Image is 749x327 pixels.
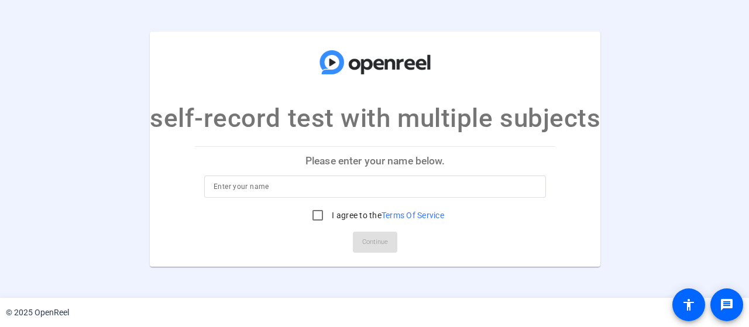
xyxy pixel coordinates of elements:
p: Please enter your name below. [195,147,555,175]
mat-icon: accessibility [682,298,696,312]
img: company-logo [317,43,434,81]
a: Terms Of Service [382,211,444,220]
label: I agree to the [329,209,444,221]
div: © 2025 OpenReel [6,307,69,319]
input: Enter your name [214,180,537,194]
mat-icon: message [720,298,734,312]
p: self-record test with multiple subjects [150,99,600,137]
